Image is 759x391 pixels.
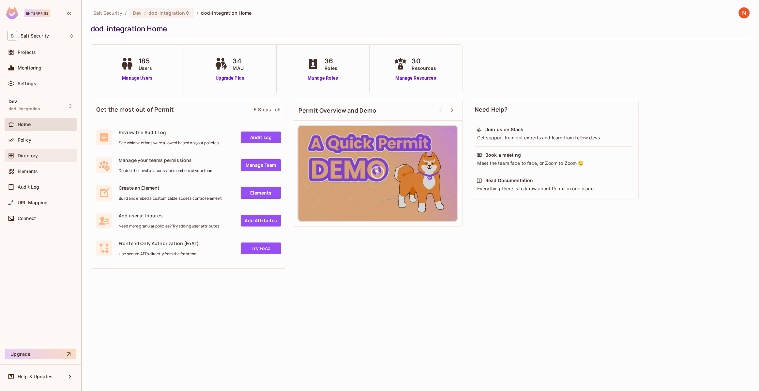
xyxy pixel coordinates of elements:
[144,10,146,16] span: :
[133,10,142,16] span: Dev
[392,75,439,82] a: Manage Resources
[233,56,244,66] span: 34
[93,10,122,16] span: the active workspace
[18,137,31,143] span: Policy
[18,216,36,221] span: Connect
[6,7,18,19] img: SReyMgAAAABJRU5ErkJggg==
[201,10,252,16] span: dod-integration Home
[325,65,337,71] span: Roles
[91,24,747,34] div: dod-integration Home
[119,251,199,257] span: Use secure API's directly from the frontend
[18,50,36,55] span: Projects
[241,132,281,143] a: Audit Log
[21,33,49,39] span: Workspace: Salt Security
[241,215,281,227] a: Add Attrbutes
[119,224,219,229] span: Need more granular policies? Try adding user attributes
[119,212,219,219] span: Add user attributes
[477,185,631,192] div: Everything there is to know about Permit in one place
[18,122,31,127] span: Home
[119,157,214,163] span: Manage your teams permissions
[18,153,38,158] span: Directory
[412,56,436,66] span: 30
[241,159,281,171] a: Manage Team
[119,196,222,201] span: Build and embed a customizable access control element
[233,65,244,71] span: MAU
[475,105,508,114] span: Need Help?
[8,99,17,104] span: Dev
[241,187,281,199] a: Elements
[18,184,39,190] span: Audit Log
[8,106,40,112] span: dod-integration
[241,242,281,254] a: Try FoAz
[18,169,38,174] span: Elements
[18,65,42,70] span: Monitoring
[298,106,376,115] span: Permit Overview and Demo
[412,65,436,71] span: Resources
[119,129,219,135] span: Review the Audit Log
[485,126,523,133] div: Join us on Slack
[96,105,174,114] span: Get the most out of Permit
[139,65,152,71] span: Users
[477,134,631,141] div: Get support from out experts and learn from fellow devs
[5,349,76,359] button: Upgrade
[739,8,750,18] img: Nitzan Braham
[119,185,222,191] span: Create an Element
[125,10,127,16] li: /
[325,56,337,66] span: 36
[18,200,48,205] span: URL Mapping
[148,10,185,16] span: dod-integration
[119,75,155,82] a: Manage Users
[119,168,214,173] span: Decide the level of access for members of your team
[18,81,36,86] span: Settings
[197,10,198,16] li: /
[119,240,199,246] span: Frontend Only Authorization (FoAz)
[305,75,341,82] a: Manage Roles
[119,140,219,146] span: See which actions were allowed based on your policies
[7,31,17,40] span: S
[485,152,521,158] div: Book a meeting
[477,160,631,166] div: Meet the team face to face, or Zoom to Zoom 😉
[254,106,281,113] div: 5 Steps Left
[24,9,50,17] div: Enterprise
[139,56,152,66] span: 185
[18,374,53,379] span: Help & Updates
[485,177,533,184] div: Read Documentation
[213,75,247,82] a: Upgrade Plan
